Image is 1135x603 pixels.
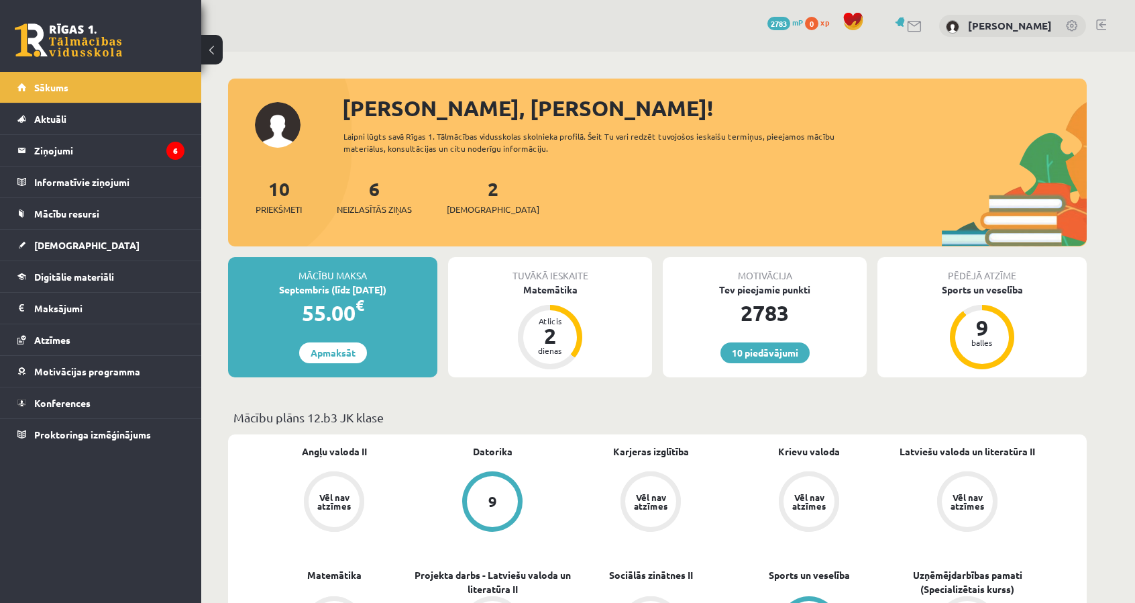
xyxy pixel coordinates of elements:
span: Aktuāli [34,113,66,125]
a: Rīgas 1. Tālmācības vidusskola [15,24,122,57]
span: Proktoringa izmēģinājums [34,428,151,440]
div: 9 [962,317,1002,338]
span: 2783 [767,17,790,30]
span: Konferences [34,397,91,409]
a: Ziņojumi6 [17,135,184,166]
a: 10 piedāvājumi [720,342,810,363]
span: € [356,295,364,315]
div: Pēdējā atzīme [877,257,1087,283]
a: Latviešu valoda un literatūra II [900,445,1035,459]
span: Atzīmes [34,334,70,346]
span: [DEMOGRAPHIC_DATA] [34,239,140,251]
i: 6 [166,142,184,160]
div: Septembris (līdz [DATE]) [228,283,437,297]
a: Maksājumi [17,293,184,324]
a: Konferences [17,387,184,418]
div: Vēl nav atzīmes [790,493,828,510]
a: Projekta darbs - Latviešu valoda un literatūra II [413,568,572,596]
a: Mācību resursi [17,198,184,229]
a: Vēl nav atzīmes [888,471,1046,535]
div: 2783 [663,297,867,329]
div: Tuvākā ieskaite [448,257,652,283]
a: Sociālās zinātnes II [609,568,693,582]
p: Mācību plāns 12.b3 JK klase [233,408,1081,426]
a: Krievu valoda [778,445,840,459]
legend: Ziņojumi [34,135,184,166]
a: 10Priekšmeti [256,177,302,216]
div: Matemātika [448,283,652,297]
a: Informatīvie ziņojumi [17,167,184,197]
div: Laipni lūgts savā Rīgas 1. Tālmācības vidusskolas skolnieka profilā. Šeit Tu vari redzēt tuvojošo... [343,130,859,154]
div: Mācību maksa [228,257,437,283]
div: balles [962,338,1002,346]
div: Motivācija [663,257,867,283]
a: Digitālie materiāli [17,261,184,292]
a: Datorika [473,445,512,459]
img: Kristīne Santa Pētersone [946,20,959,34]
a: Sports un veselība 9 balles [877,283,1087,371]
div: Sports un veselība [877,283,1087,297]
a: Aktuāli [17,103,184,134]
a: Matemātika Atlicis 2 dienas [448,283,652,371]
div: 2 [530,325,570,346]
a: Apmaksāt [299,342,367,363]
a: 6Neizlasītās ziņas [337,177,412,216]
span: mP [792,17,803,28]
span: [DEMOGRAPHIC_DATA] [447,203,539,216]
a: Atzīmes [17,324,184,355]
a: Motivācijas programma [17,356,184,387]
a: 9 [413,471,572,535]
div: [PERSON_NAME], [PERSON_NAME]! [342,92,1087,124]
a: 2[DEMOGRAPHIC_DATA] [447,177,539,216]
a: Karjeras izglītība [613,445,689,459]
span: 0 [805,17,818,30]
a: [DEMOGRAPHIC_DATA] [17,230,184,261]
span: Neizlasītās ziņas [337,203,412,216]
a: Matemātika [307,568,362,582]
a: Uzņēmējdarbības pamati (Specializētais kurss) [888,568,1046,596]
a: Angļu valoda II [302,445,367,459]
span: Motivācijas programma [34,365,140,377]
legend: Informatīvie ziņojumi [34,167,184,197]
div: Vēl nav atzīmes [632,493,669,510]
div: Atlicis [530,317,570,325]
div: 9 [488,494,497,509]
a: [PERSON_NAME] [968,19,1052,32]
a: Vēl nav atzīmes [730,471,888,535]
span: Priekšmeti [256,203,302,216]
div: Vēl nav atzīmes [315,493,353,510]
span: Digitālie materiāli [34,271,114,283]
legend: Maksājumi [34,293,184,324]
a: 0 xp [805,17,836,28]
div: 55.00 [228,297,437,329]
a: Proktoringa izmēģinājums [17,419,184,450]
a: Sākums [17,72,184,103]
div: Vēl nav atzīmes [949,493,986,510]
a: Sports un veselība [769,568,850,582]
div: dienas [530,346,570,355]
a: Vēl nav atzīmes [255,471,413,535]
span: xp [820,17,829,28]
a: Vēl nav atzīmes [572,471,730,535]
span: Mācību resursi [34,207,99,220]
div: Tev pieejamie punkti [663,283,867,297]
a: 2783 mP [767,17,803,28]
span: Sākums [34,81,68,93]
